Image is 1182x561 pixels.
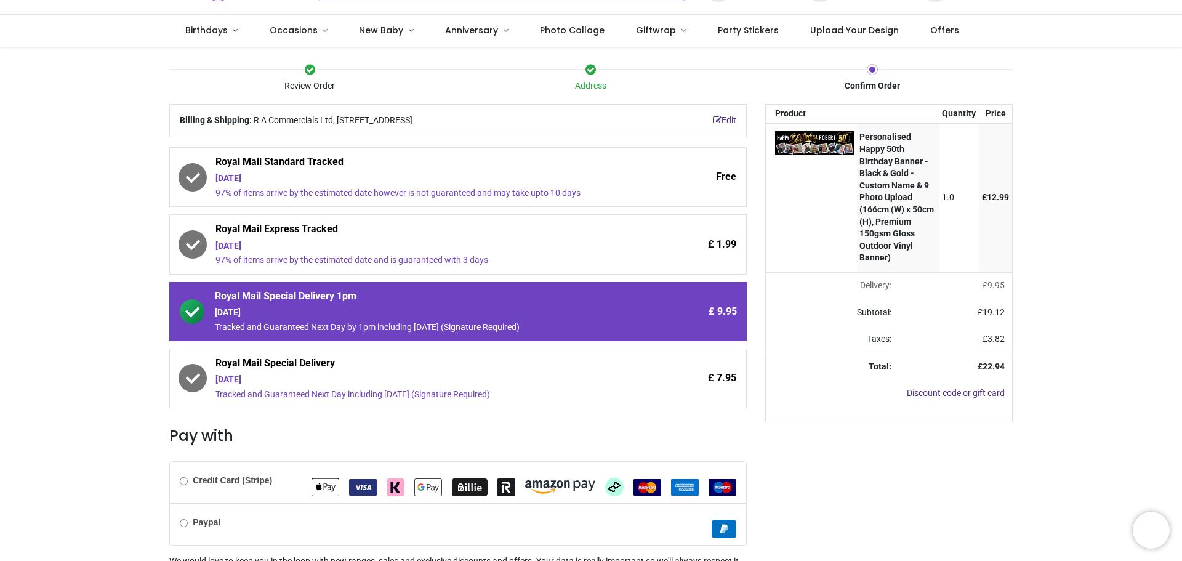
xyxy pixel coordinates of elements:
span: Revolut Pay [497,482,515,491]
span: £ 1.99 [708,238,736,251]
div: Tracked and Guaranteed Next Day including [DATE] (Signature Required) [215,389,632,401]
span: New Baby [359,24,403,36]
a: Edit [713,115,736,127]
img: VISA [349,479,377,496]
span: Royal Mail Standard Tracked [215,155,632,172]
div: [DATE] [215,240,632,252]
a: Giftwrap [620,15,702,47]
b: Paypal [193,517,220,527]
input: Credit Card (Stripe) [180,477,188,485]
th: Price [979,105,1012,123]
span: 19.12 [983,307,1005,317]
strong: Personalised Happy 50th Birthday Banner - Black & Gold - Custom Name & 9 Photo Upload (166cm (W) ... [859,132,934,262]
span: American Express [671,482,699,491]
span: Party Stickers [718,24,779,36]
strong: £ [978,361,1005,371]
div: [DATE] [215,307,632,319]
span: Photo Collage [540,24,605,36]
span: Amazon Pay [525,482,595,491]
span: MasterCard [633,482,661,491]
span: VISA [349,482,377,491]
div: 97% of items arrive by the estimated date however is not guaranteed and may take upto 10 days [215,187,632,200]
span: Apple Pay [312,482,339,491]
a: Occasions [254,15,344,47]
img: American Express [671,479,699,496]
a: Discount code or gift card [907,388,1005,398]
input: Paypal [180,519,188,527]
span: £ 9.95 [709,305,737,318]
span: Royal Mail Special Delivery [215,357,632,374]
b: Credit Card (Stripe) [193,475,272,485]
span: Paypal [712,523,736,533]
div: Address [451,80,732,92]
img: Revolut Pay [497,478,515,496]
img: 3m0sGwAAAAZJREFUAwAyeYH7v5eKBQAAAABJRU5ErkJggg== [775,131,854,155]
span: £ [982,192,1009,202]
div: Review Order [169,80,451,92]
span: £ 7.95 [708,371,736,385]
span: £ [978,307,1005,317]
div: Confirm Order [731,80,1013,92]
span: Anniversary [445,24,498,36]
div: 97% of items arrive by the estimated date and is guaranteed with 3 days [215,254,632,267]
div: Tracked and Guaranteed Next Day by 1pm including [DATE] (Signature Required) [215,321,632,334]
img: Afterpay Clearpay [605,478,624,496]
a: New Baby [344,15,430,47]
span: Afterpay Clearpay [605,482,624,491]
span: 22.94 [983,361,1005,371]
div: [DATE] [215,172,632,185]
img: Amazon Pay [525,480,595,494]
div: 1.0 [942,192,976,204]
span: Giftwrap [636,24,676,36]
span: Klarna [387,482,404,491]
span: R A Commercials Ltd, [STREET_ADDRESS] [254,115,412,127]
span: Upload Your Design [810,24,899,36]
span: Free [716,170,736,184]
img: Maestro [709,479,736,496]
span: 3.82 [987,334,1005,344]
span: 12.99 [987,192,1009,202]
span: Google Pay [414,482,442,491]
img: Paypal [712,520,736,538]
span: £ [983,280,1005,290]
span: Birthdays [185,24,228,36]
span: Offers [930,24,959,36]
b: Billing & Shipping: [180,115,252,125]
a: Anniversary [429,15,524,47]
th: Product [766,105,857,123]
a: Birthdays [169,15,254,47]
span: £ [983,334,1005,344]
td: Delivery will be updated after choosing a new delivery method [766,272,899,299]
img: Google Pay [414,478,442,496]
img: Klarna [387,478,404,496]
img: Billie [452,478,488,496]
th: Quantity [939,105,979,123]
span: Billie [452,482,488,491]
img: MasterCard [633,479,661,496]
span: Maestro [709,482,736,491]
strong: Total: [869,361,891,371]
span: Royal Mail Special Delivery 1pm [215,289,632,307]
span: Royal Mail Express Tracked [215,222,632,240]
img: Apple Pay [312,478,339,496]
span: 9.95 [987,280,1005,290]
iframe: Brevo live chat [1133,512,1170,549]
td: Taxes: [766,326,899,353]
div: [DATE] [215,374,632,386]
span: Occasions [270,24,318,36]
h3: Pay with [169,426,747,446]
td: Subtotal: [766,299,899,326]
